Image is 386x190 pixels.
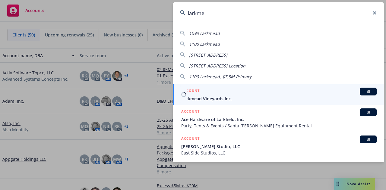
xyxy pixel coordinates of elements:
[173,132,384,159] a: ACCOUNTBI[PERSON_NAME] Studio, LLCEast Side Studios, LLC
[173,2,384,24] input: Search...
[181,108,200,116] h5: ACCOUNT
[173,84,384,105] a: ACCOUNTBILarkmead Vineyards Inc.
[189,74,252,79] span: 1100 Larkmead, $7.5M Primary
[362,89,374,94] span: BI
[362,110,374,115] span: BI
[181,143,377,150] span: [PERSON_NAME] Studio, LLC
[362,137,374,142] span: BI
[181,116,377,123] span: Ace Hardware of Larkfield, Inc.
[181,88,200,95] h5: ACCOUNT
[181,123,377,129] span: Party, Tents & Events / Santa [PERSON_NAME] Equipment Rental
[189,52,227,58] span: [STREET_ADDRESS]
[189,63,245,69] span: [STREET_ADDRESS] Location
[189,41,220,47] span: 1100 Larkmead
[181,150,377,156] span: East Side Studios, LLC
[173,105,384,132] a: ACCOUNTBIAce Hardware of Larkfield, Inc.Party, Tents & Events / Santa [PERSON_NAME] Equipment Rental
[181,135,200,143] h5: ACCOUNT
[181,95,377,102] span: Larkmead Vineyards Inc.
[189,30,220,36] span: 1093 Larkmead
